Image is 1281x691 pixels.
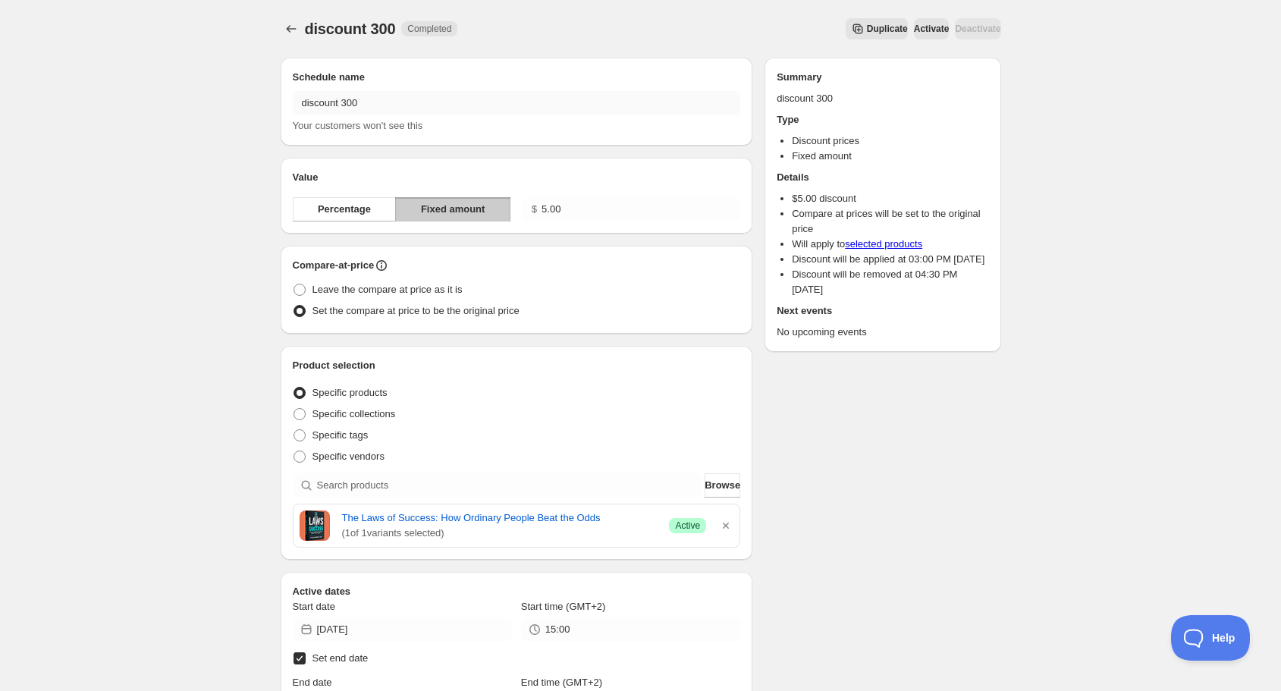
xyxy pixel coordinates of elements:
[312,284,463,295] span: Leave the compare at price as it is
[914,23,950,35] span: Activate
[318,202,371,217] span: Percentage
[1171,615,1251,661] iframe: Toggle Customer Support
[532,203,537,215] span: $
[342,526,658,541] span: ( 1 of 1 variants selected)
[867,23,908,35] span: Duplicate
[312,429,369,441] span: Specific tags
[293,677,332,688] span: End date
[705,478,740,493] span: Browse
[792,133,988,149] li: Discount prices
[845,238,922,250] a: selected products
[777,91,988,106] p: discount 300
[521,677,602,688] span: End time (GMT+2)
[342,510,658,526] a: The Laws of Success: How Ordinary People Beat the Odds
[792,237,988,252] li: Will apply to
[521,601,606,612] span: Start time (GMT+2)
[305,20,396,37] span: discount 300
[281,18,302,39] button: Schedules
[317,473,702,498] input: Search products
[293,170,741,185] h2: Value
[300,510,330,541] img: Cover image of The Laws of Success: How Ordinary People Beat the Odds by Tyler Andrew Cole - publ...
[293,258,375,273] h2: Compare-at-price
[705,473,740,498] button: Browse
[792,191,988,206] li: $ 5.00 discount
[777,70,988,85] h2: Summary
[421,202,485,217] span: Fixed amount
[777,170,988,185] h2: Details
[777,303,988,319] h2: Next events
[293,601,335,612] span: Start date
[293,197,397,221] button: Percentage
[792,206,988,237] li: Compare at prices will be set to the original price
[675,520,700,532] span: Active
[407,23,451,35] span: Completed
[293,584,741,599] h2: Active dates
[792,149,988,164] li: Fixed amount
[777,112,988,127] h2: Type
[312,408,396,419] span: Specific collections
[312,305,520,316] span: Set the compare at price to be the original price
[293,70,741,85] h2: Schedule name
[777,325,988,340] p: No upcoming events
[312,387,388,398] span: Specific products
[792,267,988,297] li: Discount will be removed at 04:30 PM [DATE]
[293,120,423,131] span: Your customers won't see this
[312,652,369,664] span: Set end date
[914,18,950,39] button: Activate
[395,197,510,221] button: Fixed amount
[792,252,988,267] li: Discount will be applied at 03:00 PM [DATE]
[312,451,385,462] span: Specific vendors
[293,358,741,373] h2: Product selection
[846,18,908,39] button: Secondary action label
